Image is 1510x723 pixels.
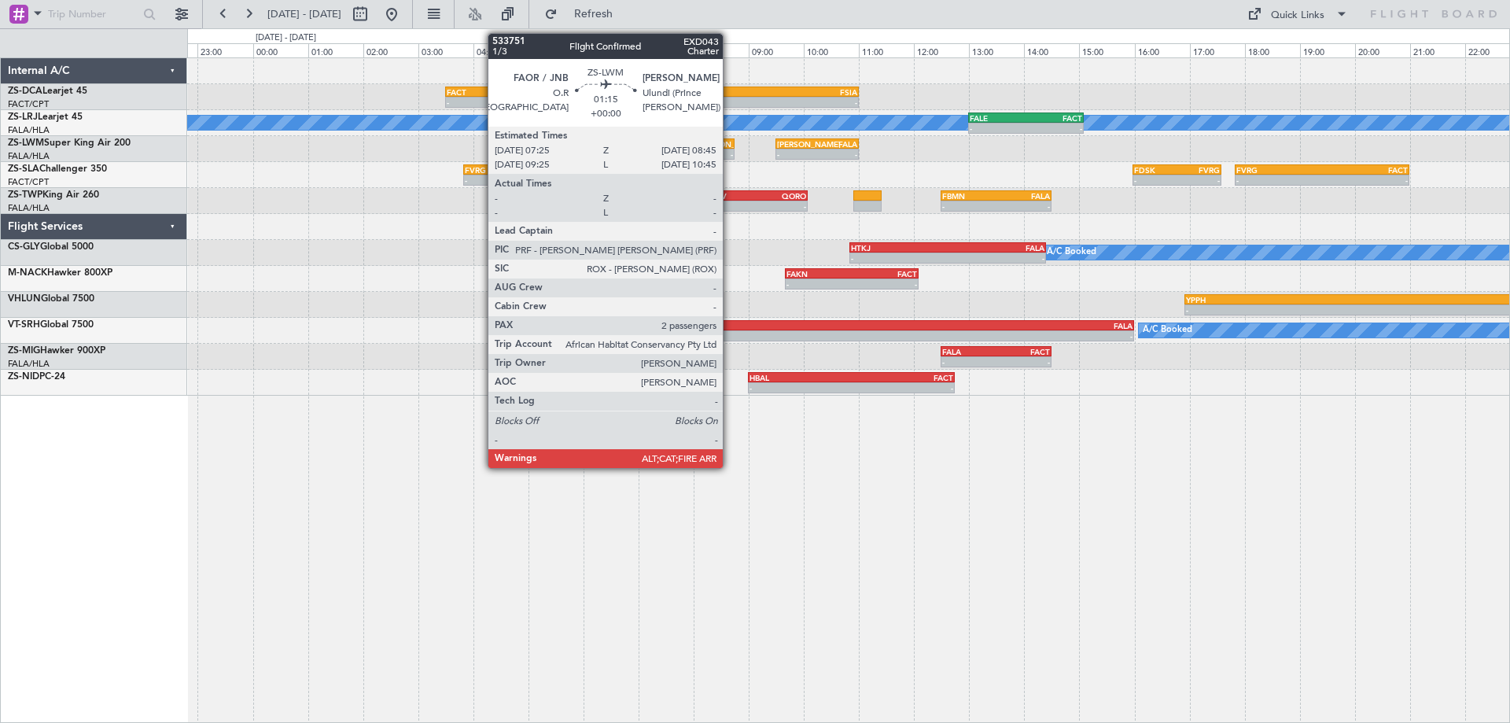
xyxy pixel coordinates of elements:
div: FAKN [786,269,852,279]
a: ZS-SLAChallenger 350 [8,164,107,174]
div: FACT [852,373,954,382]
div: - [465,175,510,185]
a: ZS-NIDPC-24 [8,372,65,382]
div: A/C Booked [1143,319,1192,342]
a: ZS-MIGHawker 900XP [8,346,105,356]
div: 10:00 [804,43,859,57]
div: - [942,357,996,367]
div: HTKJ [851,243,948,253]
div: FALA [996,191,1050,201]
div: - [749,383,852,393]
div: - [1186,305,1506,315]
div: FALA [948,243,1044,253]
div: - [680,331,906,341]
div: 06:00 [584,43,639,57]
div: 14:00 [1024,43,1079,57]
div: 16:00 [1135,43,1190,57]
a: FALA/HLA [8,358,50,370]
div: 02:00 [363,43,418,57]
div: - [942,201,996,211]
div: FVRG [465,165,510,175]
div: 15:00 [1079,43,1134,57]
a: CS-GLYGlobal 5000 [8,242,94,252]
div: - [567,98,687,107]
div: 04:00 [473,43,528,57]
a: FALA/HLA [8,124,50,136]
div: - [996,357,1050,367]
span: ZS-SLA [8,164,39,174]
div: FVRG [1236,165,1322,175]
a: ZS-LRJLearjet 45 [8,113,83,122]
div: [DATE] - [DATE] [256,31,316,45]
div: FACT [996,347,1050,356]
div: 23:00 [197,43,252,57]
div: 18:00 [1245,43,1300,57]
button: Refresh [537,2,632,27]
div: FALA [584,191,620,201]
div: - [775,98,856,107]
div: - [907,331,1132,341]
input: Trip Number [48,2,138,26]
span: ZS-LWM [8,138,44,148]
a: VHLUNGlobal 7500 [8,294,94,304]
div: FAOR [662,139,698,149]
div: - [996,201,1050,211]
div: FQNC [567,87,687,97]
div: FACT [1322,165,1408,175]
a: FALA/HLA [8,150,50,162]
span: ZS-LRJ [8,113,38,122]
div: - [757,201,806,211]
div: HBAL [749,373,852,382]
div: - [777,149,817,159]
a: FACT/CPT [8,98,49,110]
div: - [852,279,917,289]
div: - [1322,175,1408,185]
div: - [584,201,620,211]
div: - [851,253,948,263]
span: VHLUN [8,294,41,304]
div: - [786,279,852,289]
div: 00:00 [253,43,308,57]
div: - [694,98,775,107]
div: 01:00 [308,43,363,57]
span: ZS-TWP [8,190,42,200]
div: FALA [907,321,1132,330]
div: - [1134,175,1177,185]
div: - [709,201,757,211]
span: [DATE] - [DATE] [267,7,341,21]
span: VT-SRH [8,320,40,330]
div: - [620,201,655,211]
div: FACT [1026,113,1082,123]
div: FVRG [1177,165,1220,175]
span: CS-GLY [8,242,40,252]
div: FQNC [694,87,775,97]
div: 21:00 [1410,43,1465,57]
div: VOMM [680,321,906,330]
div: - [1026,124,1082,133]
div: FALA [817,139,857,149]
div: FACT [852,269,917,279]
div: 20:00 [1355,43,1410,57]
div: A/C Booked [1047,241,1096,264]
div: 03:00 [418,43,473,57]
div: FALA [942,347,996,356]
div: FSIA [775,87,856,97]
div: QORO [757,191,806,201]
span: ZS-NID [8,372,39,382]
div: FBMN [942,191,996,201]
div: YPPH [1186,295,1506,304]
div: - [662,149,698,159]
div: - [510,175,554,185]
div: 09:00 [749,43,804,57]
div: [PERSON_NAME] [777,139,817,149]
div: 11:00 [859,43,914,57]
a: ZS-TWPKing Air 260 [8,190,99,200]
div: FALE [970,113,1026,123]
div: - [447,98,567,107]
div: Quick Links [1271,8,1324,24]
div: - [852,383,954,393]
span: ZS-DCA [8,87,42,96]
span: Refresh [561,9,627,20]
div: 17:00 [1190,43,1245,57]
div: 07:00 [639,43,694,57]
